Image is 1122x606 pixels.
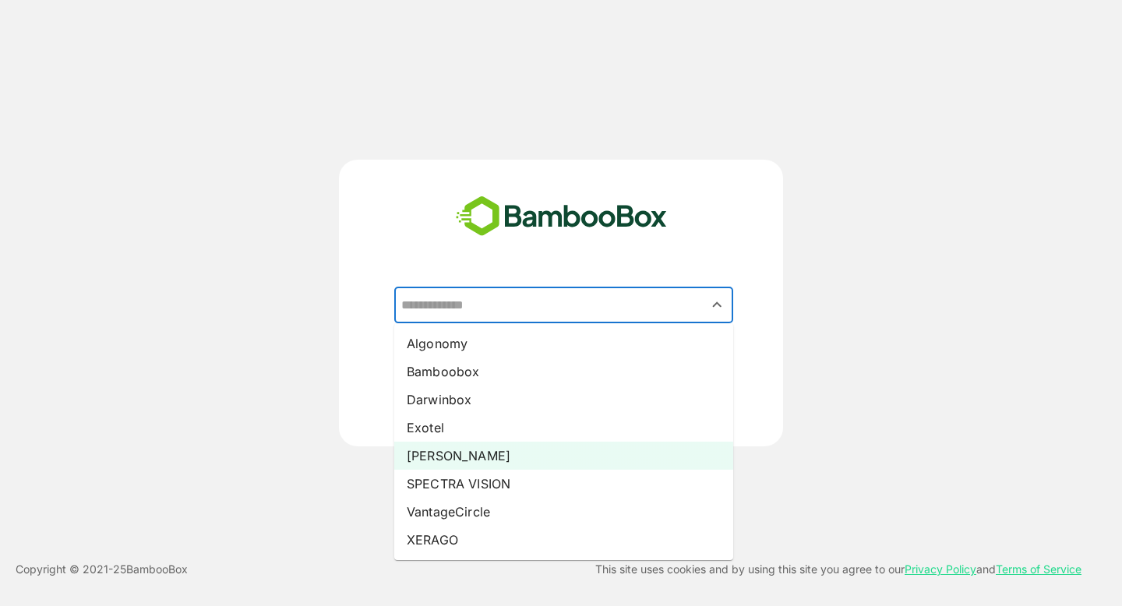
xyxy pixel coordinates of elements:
li: Bamboobox [394,358,733,386]
p: Copyright © 2021- 25 BambooBox [16,560,188,579]
button: Close [707,294,728,315]
li: VantageCircle [394,498,733,526]
li: SPECTRA VISION [394,470,733,498]
img: bamboobox [447,191,676,242]
li: Algonomy [394,329,733,358]
li: XERAGO [394,526,733,554]
li: Exotel [394,414,733,442]
p: This site uses cookies and by using this site you agree to our and [595,560,1081,579]
li: Darwinbox [394,386,733,414]
li: [PERSON_NAME] [394,442,733,470]
a: Terms of Service [996,562,1081,576]
a: Privacy Policy [905,562,976,576]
